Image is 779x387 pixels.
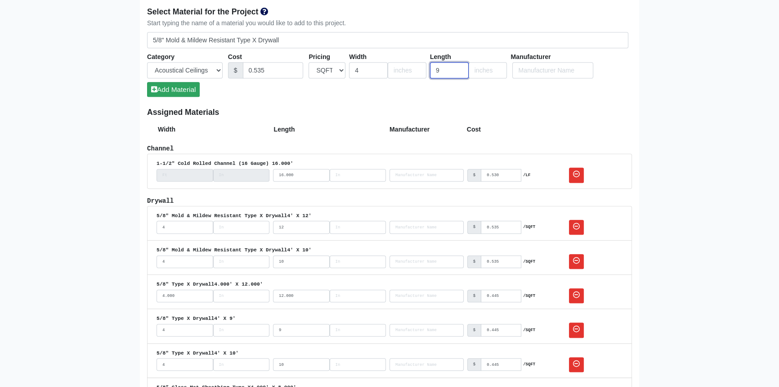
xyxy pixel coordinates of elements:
div: 5/8" Type X Drywall [157,349,622,357]
strong: Manufacturer [389,126,430,133]
span: X [296,247,300,253]
input: length_inches [330,255,386,268]
input: length_feet [273,290,330,302]
input: length_inches [330,358,386,371]
strong: /LF [523,172,530,178]
input: Search [512,62,593,79]
span: X [296,213,300,219]
input: width_inches [213,358,270,371]
span: 9' [229,316,236,321]
input: width_inches [213,255,270,268]
strong: Manufacturer [510,53,551,60]
strong: Width [349,53,367,60]
span: 4' [214,316,220,321]
span: X [224,351,227,356]
input: width_feet [157,358,213,371]
input: Search [389,169,464,182]
strong: Width [158,126,175,133]
input: Cost [481,169,521,182]
strong: /SQFT [523,224,535,230]
button: Add Material [147,82,200,97]
input: Search [147,32,628,49]
input: inches [388,62,426,79]
span: 10' [302,247,311,253]
div: $ [467,255,481,268]
div: $ [467,324,481,337]
div: 5/8" Type X Drywall [157,314,622,323]
input: length_feet [273,255,330,268]
input: Search [389,221,464,233]
span: 12.000' [242,282,263,287]
span: 4.000' [214,282,233,287]
input: length_inches [330,324,386,337]
h6: Assigned Materials [147,108,632,117]
strong: /SQFT [523,327,535,333]
input: Cost [243,62,304,79]
div: Start typing the name of a material you would like to add to this project. [147,18,632,28]
input: Cost [481,290,521,302]
input: feet [430,62,469,79]
strong: Length [430,53,451,60]
input: width_feet [157,290,213,302]
input: Cost [481,324,521,337]
div: $ [467,358,481,371]
span: 10' [229,351,238,356]
span: 16.000' [272,161,293,166]
div: $ [228,62,243,79]
input: width_feet [157,169,213,182]
span: 4' [214,351,220,356]
span: X [236,282,239,287]
input: length_inches [330,290,386,302]
input: width_feet [157,221,213,233]
div: 5/8" Mold & Mildew Resistant Type X Drywall [157,212,622,220]
strong: /SQFT [523,361,535,368]
div: $ [467,290,481,302]
input: length_feet [273,324,330,337]
strong: Cost [467,126,481,133]
input: length_feet [273,169,330,182]
input: Search [389,290,464,302]
input: inches [469,62,507,79]
input: width_inches [213,324,270,337]
input: width_feet [157,324,213,337]
input: Search [389,255,464,268]
input: length_feet [273,358,330,371]
strong: Pricing [309,53,330,60]
strong: /SQFT [523,293,535,299]
div: 5/8" Mold & Mildew Resistant Type X Drywall [157,246,622,254]
div: $ [467,221,481,233]
input: length_inches [330,221,386,233]
input: Cost [481,255,521,268]
input: width_feet [157,255,213,268]
div: $ [467,169,481,182]
strong: Select Material for the Project [147,7,258,16]
input: feet [349,62,388,79]
span: 12' [302,213,311,219]
input: Cost [481,221,521,233]
strong: Cost [228,53,242,60]
input: width_inches [213,290,270,302]
input: length_inches [330,169,386,182]
span: X [224,316,227,321]
div: 1-1/2" Cold Rolled Channel (16 Gauge) [157,159,622,168]
div: 5/8" Type X Drywall [157,280,622,288]
span: 4' [287,247,293,253]
li: Channel [147,144,632,189]
input: Search [389,358,464,371]
input: Cost [481,358,521,371]
input: Search [389,324,464,337]
input: width_inches [213,221,270,233]
span: 4' [287,213,293,219]
strong: /SQFT [523,259,535,265]
strong: Category [147,53,175,60]
input: width_inches [213,169,270,182]
input: length_feet [273,221,330,233]
strong: Length [274,126,295,133]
